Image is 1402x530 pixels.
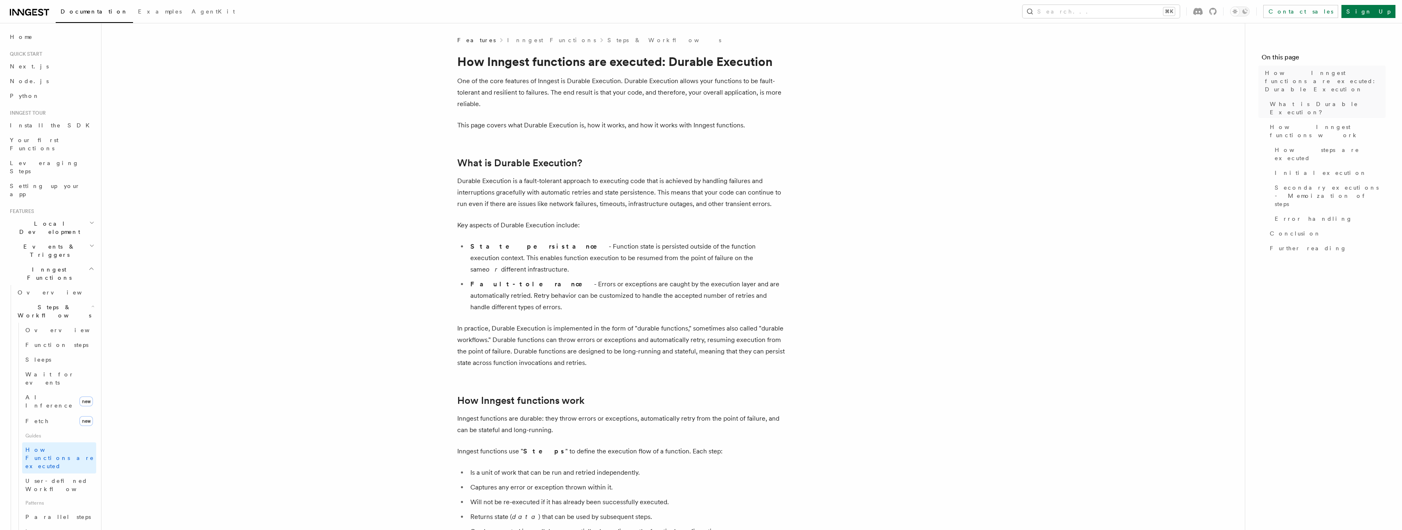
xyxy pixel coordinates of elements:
[1270,100,1386,116] span: What is Durable Execution?
[1271,180,1386,211] a: Secondary executions - Memoization of steps
[14,285,96,300] a: Overview
[7,242,89,259] span: Events & Triggers
[1230,7,1250,16] button: Toggle dark mode
[1271,211,1386,226] a: Error handling
[7,220,89,236] span: Local Development
[1263,5,1338,18] a: Contact sales
[10,183,80,197] span: Setting up your app
[607,36,721,44] a: Steps & Workflows
[61,8,128,15] span: Documentation
[457,323,785,369] p: In practice, Durable Execution is implemented in the form of "durable functions," sometimes also ...
[25,327,110,333] span: Overview
[1267,226,1386,241] a: Conclusion
[486,265,501,273] em: or
[1270,123,1386,139] span: How Inngest functions work
[133,2,187,22] a: Examples
[457,54,785,69] h1: How Inngest functions are executed: Durable Execution
[7,51,42,57] span: Quick start
[512,513,538,521] em: data
[10,122,95,129] span: Install the SDK
[25,446,94,469] span: How Functions are executed
[468,241,785,275] li: - Function state is persisted outside of the function execution context. This enables function ex...
[7,265,88,282] span: Inngest Functions
[1267,241,1386,256] a: Further reading
[457,36,496,44] span: Features
[56,2,133,23] a: Documentation
[7,156,96,179] a: Leveraging Steps
[470,280,594,288] strong: Fault-tolerance
[14,303,91,319] span: Steps & Workflows
[25,418,49,424] span: Fetch
[468,482,785,493] li: Captures any error or exception thrown within it.
[1275,183,1386,208] span: Secondary executions - Memoization of steps
[1270,229,1321,238] span: Conclusion
[1163,7,1175,16] kbd: ⌘K
[22,496,96,510] span: Patterns
[7,59,96,74] a: Next.js
[1271,165,1386,180] a: Initial execution
[22,323,96,337] a: Overview
[25,371,74,386] span: Wait for events
[22,473,96,496] a: User-defined Workflows
[22,390,96,413] a: AI Inferencenew
[14,300,96,323] button: Steps & Workflows
[7,88,96,103] a: Python
[25,478,99,492] span: User-defined Workflows
[457,120,785,131] p: This page covers what Durable Execution is, how it works, and how it works with Inngest functions.
[1265,69,1386,93] span: How Inngest functions are executed: Durable Execution
[507,36,596,44] a: Inngest Functions
[10,137,59,152] span: Your first Functions
[457,413,785,436] p: Inngest functions are durable: they throw errors or exceptions, automatically retry from the poin...
[7,110,46,116] span: Inngest tour
[457,220,785,231] p: Key aspects of Durable Execution include:
[25,514,91,520] span: Parallel steps
[7,74,96,88] a: Node.js
[7,29,96,44] a: Home
[10,78,49,84] span: Node.js
[22,429,96,442] span: Guides
[22,413,96,429] a: Fetchnew
[7,179,96,202] a: Setting up your app
[22,337,96,352] a: Function steps
[1267,97,1386,120] a: What is Durable Execution?
[79,396,93,406] span: new
[187,2,240,22] a: AgentKit
[1275,169,1367,177] span: Initial execution
[25,356,51,363] span: Sleeps
[25,394,73,409] span: AI Inference
[10,63,49,70] span: Next.js
[7,208,34,215] span: Features
[1341,5,1395,18] a: Sign Up
[1267,120,1386,143] a: How Inngest functions work
[22,510,96,524] a: Parallel steps
[22,352,96,367] a: Sleeps
[457,75,785,110] p: One of the core features of Inngest is Durable Execution. Durable Execution allows your functions...
[79,416,93,426] span: new
[7,239,96,262] button: Events & Triggers
[7,216,96,239] button: Local Development
[1275,215,1352,223] span: Error handling
[22,367,96,390] a: Wait for events
[468,511,785,523] li: Returns state ( ) that can be used by subsequent steps.
[468,279,785,313] li: - Errors or exceptions are caught by the execution layer and are automatically retried. Retry beh...
[457,175,785,210] p: Durable Execution is a fault-tolerant approach to executing code that is achieved by handling fai...
[138,8,182,15] span: Examples
[7,133,96,156] a: Your first Functions
[192,8,235,15] span: AgentKit
[1270,244,1347,252] span: Further reading
[523,447,565,455] strong: Steps
[7,118,96,133] a: Install the SDK
[470,242,609,250] strong: State persistance
[468,496,785,508] li: Will not be re-executed if it has already been successfully executed.
[457,446,785,457] p: Inngest functions use " " to define the execution flow of a function. Each step:
[457,395,585,406] a: How Inngest functions work
[10,93,40,99] span: Python
[25,342,88,348] span: Function steps
[18,289,102,296] span: Overview
[1262,66,1386,97] a: How Inngest functions are executed: Durable Execution
[1262,52,1386,66] h4: On this page
[10,33,33,41] span: Home
[1275,146,1386,162] span: How steps are executed
[7,262,96,285] button: Inngest Functions
[468,467,785,478] li: Is a unit of work that can be run and retried independently.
